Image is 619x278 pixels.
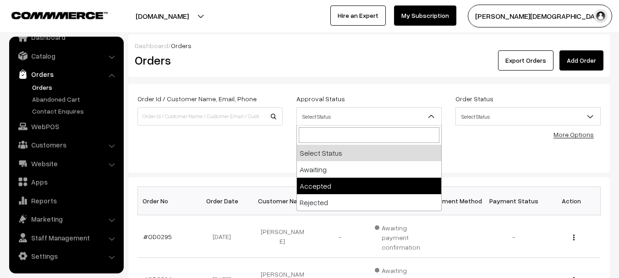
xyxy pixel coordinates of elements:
[11,136,121,153] a: Customers
[171,42,192,49] span: Orders
[594,9,608,23] img: user
[296,94,345,104] label: Approval Status
[456,109,600,125] span: Select Status
[375,221,422,252] span: Awaiting payment confirmation
[196,215,253,258] td: [DATE]
[297,178,441,194] li: Accepted
[196,187,253,215] th: Order Date
[311,215,369,258] td: -
[137,94,257,104] label: Order Id / Customer Name, Email, Phone
[297,194,441,211] li: Rejected
[11,9,92,20] a: COMMMERCE
[138,187,196,215] th: Order No
[11,192,121,209] a: Reports
[542,187,600,215] th: Action
[498,50,553,71] button: Export Orders
[11,48,121,64] a: Catalog
[135,41,603,50] div: /
[394,5,456,26] a: My Subscription
[104,5,221,27] button: [DOMAIN_NAME]
[297,145,441,161] li: Select Status
[11,12,108,19] img: COMMMERCE
[427,187,485,215] th: Payment Method
[30,106,121,116] a: Contact Enquires
[11,66,121,82] a: Orders
[573,234,575,240] img: Menu
[553,131,594,138] a: More Options
[11,211,121,227] a: Marketing
[11,29,121,45] a: Dashboard
[485,215,542,258] td: -
[11,229,121,246] a: Staff Management
[485,187,542,215] th: Payment Status
[468,5,612,27] button: [PERSON_NAME][DEMOGRAPHIC_DATA]
[559,50,603,71] a: Add Order
[253,215,311,258] td: [PERSON_NAME]
[11,174,121,190] a: Apps
[297,161,441,178] li: Awaiting
[137,107,283,125] input: Order Id / Customer Name / Customer Email / Customer Phone
[30,94,121,104] a: Abandoned Cart
[11,118,121,135] a: WebPOS
[253,187,311,215] th: Customer Name
[455,94,493,104] label: Order Status
[330,5,386,26] a: Hire an Expert
[135,42,168,49] a: Dashboard
[30,82,121,92] a: Orders
[135,53,282,67] h2: Orders
[143,233,172,240] a: #OD0295
[455,107,601,125] span: Select Status
[11,248,121,264] a: Settings
[297,109,441,125] span: Select Status
[11,155,121,172] a: Website
[296,107,442,125] span: Select Status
